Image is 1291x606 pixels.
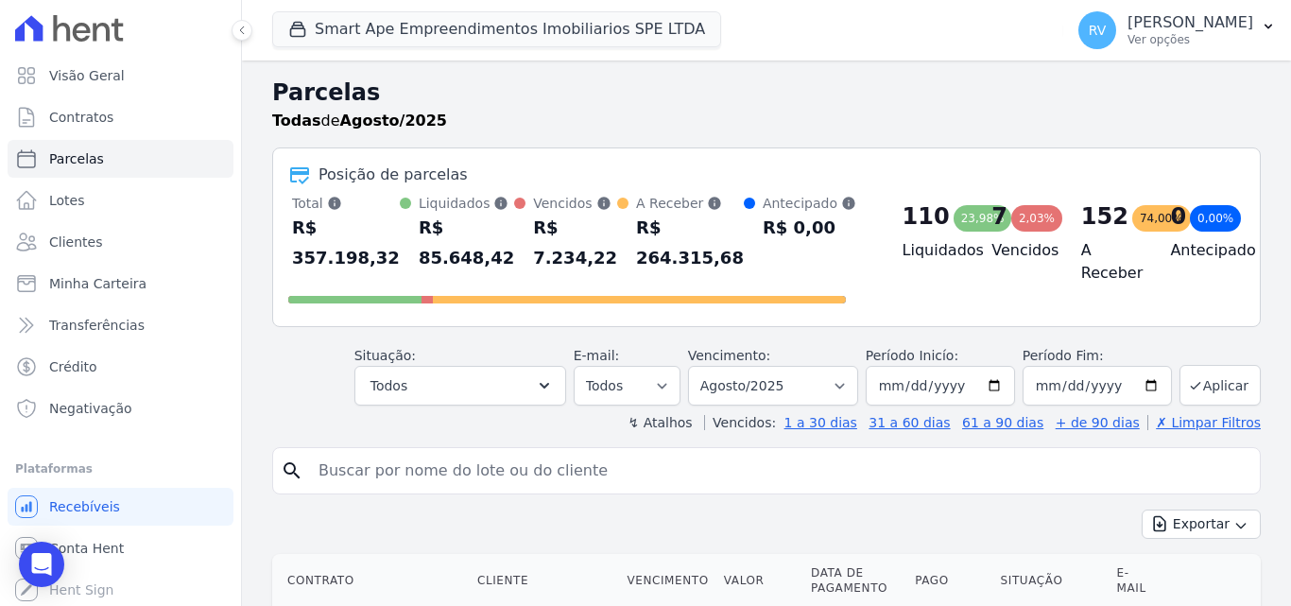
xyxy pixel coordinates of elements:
label: Situação: [354,348,416,363]
p: de [272,110,447,132]
a: ✗ Limpar Filtros [1147,415,1261,430]
a: Parcelas [8,140,233,178]
div: Total [292,194,400,213]
h4: A Receber [1081,239,1141,285]
span: RV [1089,24,1107,37]
span: Contratos [49,108,113,127]
label: Período Inicío: [866,348,958,363]
button: Aplicar [1179,365,1261,406]
a: + de 90 dias [1056,415,1140,430]
span: Todos [370,374,407,397]
label: Período Fim: [1023,346,1172,366]
div: 0 [1170,201,1186,232]
strong: Agosto/2025 [340,112,447,130]
label: ↯ Atalhos [628,415,692,430]
a: Conta Hent [8,529,233,567]
div: R$ 85.648,42 [419,213,514,273]
div: A Receber [636,194,744,213]
button: Smart Ape Empreendimentos Imobiliarios SPE LTDA [272,11,721,47]
span: Clientes [49,233,102,251]
span: Recebíveis [49,497,120,516]
div: 74,00% [1132,205,1191,232]
a: Clientes [8,223,233,261]
label: Vencimento: [688,348,770,363]
a: Minha Carteira [8,265,233,303]
a: Transferências [8,306,233,344]
div: 23,98% [954,205,1012,232]
button: Exportar [1142,510,1261,539]
div: 110 [903,201,950,232]
span: Lotes [49,191,85,210]
input: Buscar por nome do lote ou do cliente [307,452,1252,490]
h4: Vencidos [991,239,1051,262]
span: Transferências [49,316,145,335]
i: search [281,459,303,482]
div: 152 [1081,201,1128,232]
label: Vencidos: [704,415,776,430]
label: E-mail: [574,348,620,363]
div: R$ 0,00 [763,213,856,243]
div: R$ 7.234,22 [533,213,617,273]
span: Conta Hent [49,539,124,558]
a: 31 a 60 dias [869,415,950,430]
p: [PERSON_NAME] [1127,13,1253,32]
div: Antecipado [763,194,856,213]
div: 7 [991,201,1007,232]
button: Todos [354,366,566,406]
div: Vencidos [533,194,617,213]
h4: Antecipado [1170,239,1230,262]
div: Posição de parcelas [318,164,468,186]
div: R$ 357.198,32 [292,213,400,273]
div: 2,03% [1011,205,1062,232]
a: 61 a 90 dias [962,415,1043,430]
div: Open Intercom Messenger [19,542,64,587]
span: Negativação [49,399,132,418]
a: Negativação [8,390,233,427]
a: Recebíveis [8,488,233,526]
div: Liquidados [419,194,514,213]
a: Lotes [8,182,233,219]
div: 0,00% [1190,205,1241,232]
a: Contratos [8,98,233,136]
a: 1 a 30 dias [784,415,857,430]
p: Ver opções [1127,32,1253,47]
div: Plataformas [15,458,226,480]
a: Visão Geral [8,57,233,95]
a: Crédito [8,348,233,386]
span: Visão Geral [49,66,125,85]
span: Parcelas [49,149,104,168]
span: Crédito [49,357,97,376]
h4: Liquidados [903,239,962,262]
button: RV [PERSON_NAME] Ver opções [1063,4,1291,57]
div: R$ 264.315,68 [636,213,744,273]
span: Minha Carteira [49,274,146,293]
h2: Parcelas [272,76,1261,110]
strong: Todas [272,112,321,130]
